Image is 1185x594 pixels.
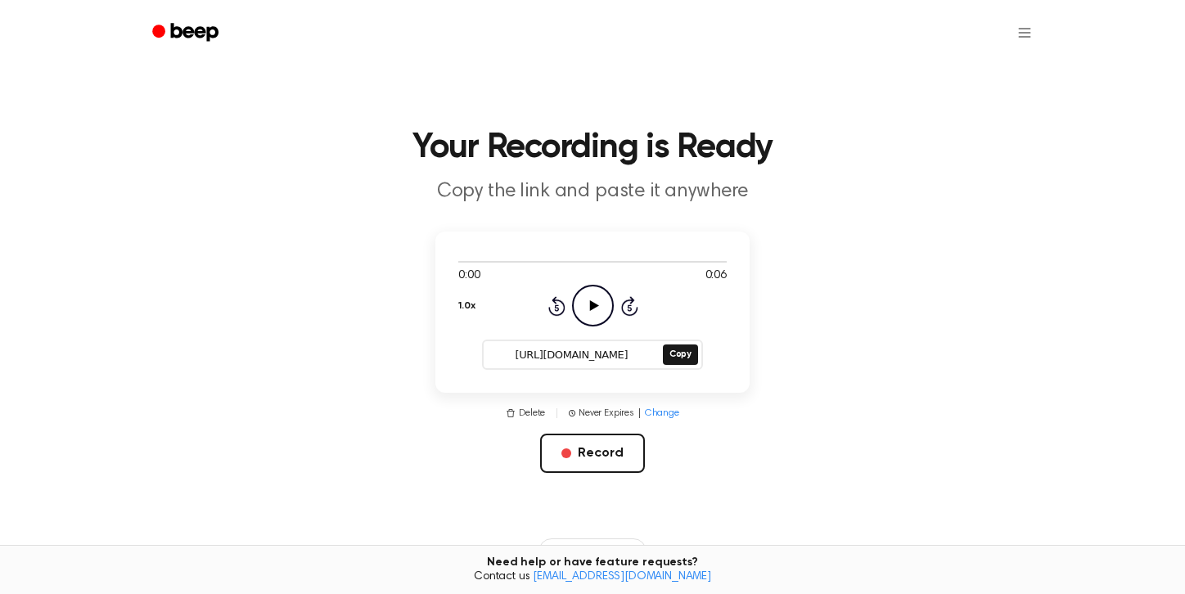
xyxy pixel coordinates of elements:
span: | [638,406,642,421]
span: | [555,406,559,421]
span: 0:06 [705,268,727,285]
h1: Your Recording is Ready [173,131,1012,165]
a: [EMAIL_ADDRESS][DOMAIN_NAME] [533,571,711,583]
p: Copy the link and paste it anywhere [278,178,907,205]
button: Delete [506,406,545,421]
button: Copy [663,344,698,365]
span: 0:00 [458,268,480,285]
button: Never Expires|Change [569,406,679,421]
span: Recording History [562,544,636,559]
button: Record [540,434,644,473]
span: Change [645,406,679,421]
a: Beep [141,17,233,49]
span: Contact us [10,570,1175,585]
button: 1.0x [458,292,475,320]
button: Open menu [1005,13,1044,52]
button: Recording History [538,538,647,565]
